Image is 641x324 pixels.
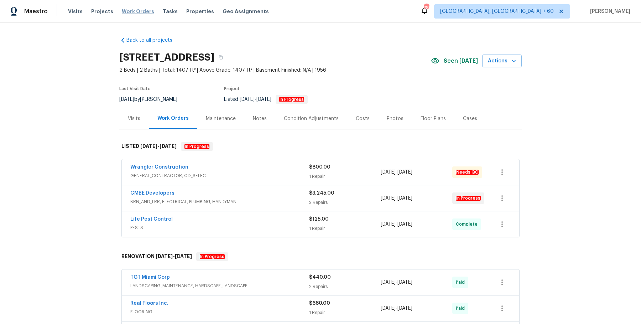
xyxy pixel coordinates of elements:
em: Needs QC [456,170,479,175]
span: Work Orders [122,8,154,15]
h6: RENOVATION [121,252,192,261]
span: - [381,305,412,312]
span: [DATE] [160,144,177,149]
span: [DATE] [175,254,192,259]
span: [DATE] [381,196,396,201]
span: LANDSCAPING_MAINTENANCE, HARDSCAPE_LANDSCAPE [130,282,309,289]
span: [DATE] [381,280,396,285]
span: PESTS [130,224,309,231]
span: Seen [DATE] [444,57,478,65]
span: - [156,254,192,259]
span: Complete [456,221,480,228]
div: 2 Repairs [309,283,381,290]
div: Maintenance [206,115,236,122]
span: $800.00 [309,165,330,170]
span: Actions [488,57,516,66]
a: Real Floors Inc. [130,301,168,306]
div: RENOVATION [DATE]-[DATE]In Progress [119,245,522,268]
div: Costs [356,115,370,122]
span: [DATE] [119,97,134,102]
span: [DATE] [397,196,412,201]
span: - [381,279,412,286]
a: Back to all projects [119,37,188,44]
span: FLOORING [130,308,309,315]
button: Actions [482,55,522,68]
div: 1 Repair [309,173,381,180]
span: BRN_AND_LRR, ELECTRICAL, PLUMBING, HANDYMAN [130,198,309,205]
span: - [381,221,412,228]
div: by [PERSON_NAME] [119,95,186,104]
span: [PERSON_NAME] [587,8,630,15]
span: [DATE] [381,222,396,227]
span: [DATE] [397,222,412,227]
em: In Progress [279,97,304,102]
a: CMBE Developers [130,191,174,196]
span: [DATE] [240,97,255,102]
span: $440.00 [309,275,331,280]
div: 1 Repair [309,225,381,232]
span: - [381,169,412,176]
span: [DATE] [256,97,271,102]
span: Project [224,87,240,91]
em: In Progress [184,144,209,149]
span: - [381,195,412,202]
div: 1 Repair [309,309,381,316]
span: [DATE] [397,280,412,285]
a: TGT Miami Corp [130,275,170,280]
a: Life Pest Control [130,217,173,222]
div: 2 Repairs [309,199,381,206]
span: [DATE] [381,170,396,175]
em: In Progress [200,254,225,259]
span: $3,245.00 [309,191,334,196]
div: LISTED [DATE]-[DATE]In Progress [119,135,522,158]
span: 2 Beds | 2 Baths | Total: 1407 ft² | Above Grade: 1407 ft² | Basement Finished: N/A | 1956 [119,67,431,74]
div: Work Orders [157,115,189,122]
span: [GEOGRAPHIC_DATA], [GEOGRAPHIC_DATA] + 60 [440,8,554,15]
span: Tasks [163,9,178,14]
div: Photos [387,115,403,122]
button: Copy Address [214,51,227,64]
div: 789 [424,4,429,11]
span: $660.00 [309,301,330,306]
span: Paid [456,305,468,312]
span: Geo Assignments [223,8,269,15]
span: [DATE] [156,254,173,259]
em: In Progress [456,196,481,201]
span: [DATE] [381,306,396,311]
span: Listed [224,97,308,102]
span: - [240,97,271,102]
span: GENERAL_CONTRACTOR, OD_SELECT [130,172,309,179]
span: Paid [456,279,468,286]
h2: [STREET_ADDRESS] [119,54,214,61]
span: Properties [186,8,214,15]
span: [DATE] [397,170,412,175]
span: Maestro [24,8,48,15]
div: Visits [128,115,140,122]
span: Last Visit Date [119,87,151,91]
div: Condition Adjustments [284,115,339,122]
div: Floor Plans [421,115,446,122]
span: - [140,144,177,149]
span: Projects [91,8,113,15]
h6: LISTED [121,142,177,151]
span: [DATE] [140,144,157,149]
div: Notes [253,115,267,122]
div: Cases [463,115,477,122]
span: $125.00 [309,217,329,222]
span: Visits [68,8,83,15]
span: [DATE] [397,306,412,311]
a: Wrangler Construction [130,165,188,170]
